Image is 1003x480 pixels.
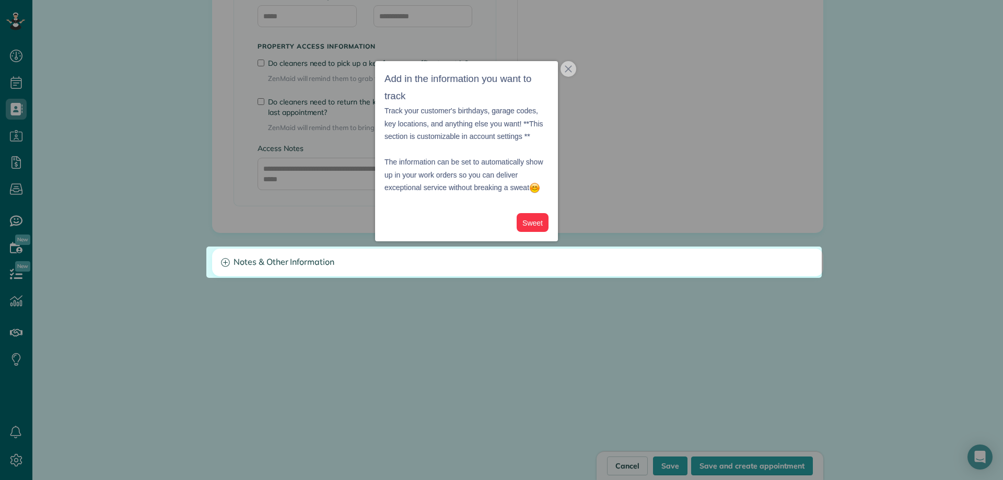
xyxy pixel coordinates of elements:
button: Sweet [517,213,549,232]
button: close, [561,61,576,77]
p: Track your customer's birthdays, garage codes, key locations, and anything else you want! **This ... [384,104,549,143]
div: Add in the information you want to trackTrack your customer&amp;#39;s birthdays, garage codes, ke... [375,61,558,241]
img: :blush: [529,182,540,193]
p: The information can be set to automatically show up in your work orders so you can deliver except... [384,143,549,194]
h3: Add in the information you want to track [384,71,549,104]
a: Notes & Other Information [213,249,823,276]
